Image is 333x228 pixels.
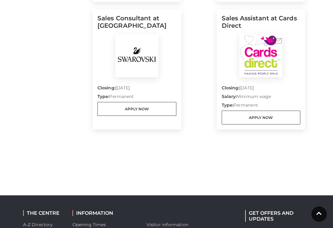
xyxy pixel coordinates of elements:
[72,210,137,216] h2: INFORMATION
[239,34,282,77] img: Cards Direct
[222,14,301,34] h5: Sales Assistant at Cards Direct
[222,102,233,108] strong: Type:
[23,210,63,216] h2: THE CENTRE
[97,85,176,93] p: [DATE]
[72,222,106,227] a: Opening Times
[245,210,310,222] h2: GET OFFERS AND UPDATES
[97,14,176,34] h5: Sales Consultant at [GEOGRAPHIC_DATA]
[222,102,301,111] p: Permanent
[222,93,301,102] p: Minimum wage
[222,111,301,124] a: Apply Now
[23,222,52,227] a: A-Z Directory
[222,85,301,93] p: [DATE]
[115,34,158,77] img: Swarovski
[97,94,109,99] strong: Type:
[222,94,237,99] strong: Salary:
[97,102,176,116] a: Apply Now
[146,222,188,227] a: Visitor information
[97,85,115,91] strong: Closing:
[222,85,240,91] strong: Closing:
[97,93,176,102] p: Permanent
